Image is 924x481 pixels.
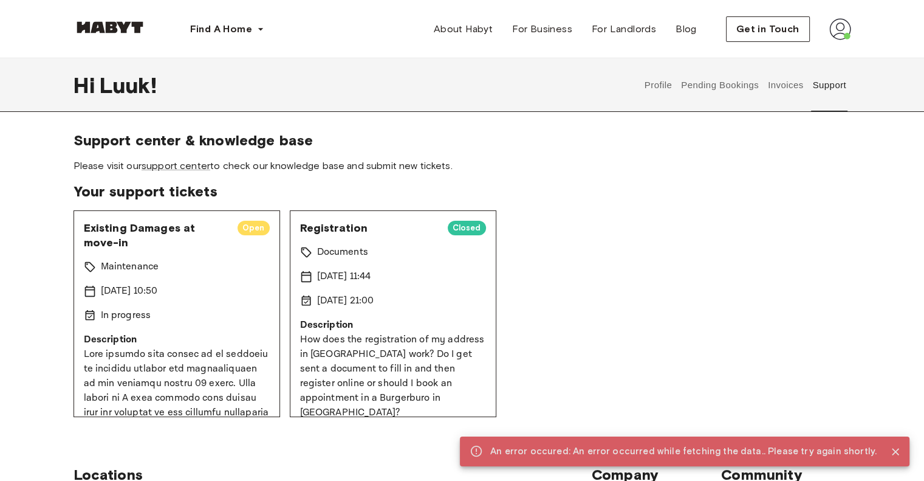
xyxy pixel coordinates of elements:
[592,22,656,36] span: For Landlords
[84,221,228,250] span: Existing Damages at move-in
[101,284,158,299] p: [DATE] 10:50
[434,22,493,36] span: About Habyt
[84,333,270,347] p: Description
[317,245,368,260] p: Documents
[74,159,851,173] span: Please visit our to check our knowledge base and submit new tickets.
[317,269,371,284] p: [DATE] 11:44
[502,17,582,41] a: For Business
[582,17,666,41] a: For Landlords
[512,22,572,36] span: For Business
[101,260,159,274] p: Maintenance
[300,221,438,235] span: Registration
[736,22,799,36] span: Get in Touch
[300,333,486,420] p: How does the registration of my address in [GEOGRAPHIC_DATA] work? Do I get sent a document to fi...
[190,22,252,36] span: Find A Home
[74,131,851,150] span: Support center & knowledge base
[238,222,270,234] span: Open
[811,58,848,112] button: Support
[180,17,274,41] button: Find A Home
[74,21,146,33] img: Habyt
[100,72,157,98] span: Luuk !
[680,58,761,112] button: Pending Bookings
[317,294,374,308] p: [DATE] 21:00
[424,17,502,41] a: About Habyt
[676,22,697,36] span: Blog
[74,182,851,201] span: Your support tickets
[300,318,486,333] p: Description
[886,443,905,461] button: Close
[448,222,486,234] span: Closed
[490,440,877,463] div: An error occured: An error occurred while fetching the data.. Please try again shortly.
[766,58,804,112] button: Invoices
[101,308,151,323] p: In progress
[829,18,851,40] img: avatar
[666,17,707,41] a: Blog
[726,16,810,42] button: Get in Touch
[643,58,674,112] button: Profile
[142,160,210,171] a: support center
[74,72,100,98] span: Hi
[640,58,850,112] div: user profile tabs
